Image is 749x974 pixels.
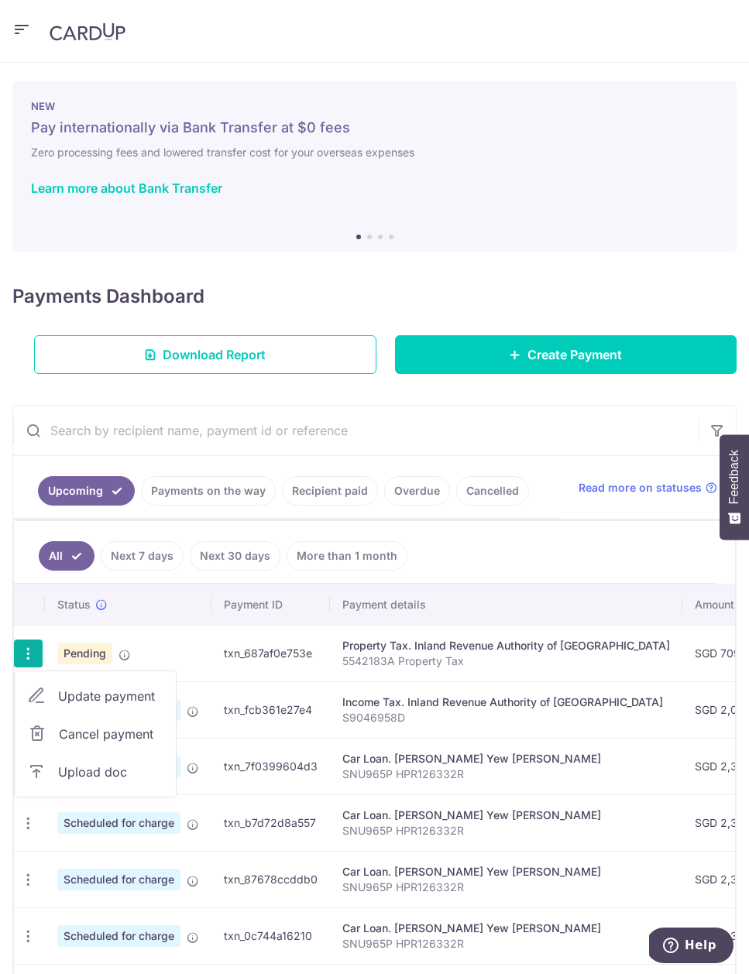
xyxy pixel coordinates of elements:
a: Next 7 days [101,541,184,571]
span: Status [57,597,91,612]
td: txn_0c744a16210 [211,907,330,964]
h6: Zero processing fees and lowered transfer cost for your overseas expenses [31,143,718,162]
td: txn_fcb361e27e4 [211,681,330,738]
td: txn_687af0e753e [211,625,330,681]
a: Payments on the way [141,476,276,506]
span: Scheduled for charge [57,925,180,947]
h5: Pay internationally via Bank Transfer at $0 fees [31,118,718,137]
div: Car Loan. [PERSON_NAME] Yew [PERSON_NAME] [342,751,670,767]
a: More than 1 month [287,541,407,571]
th: Payment details [330,585,682,625]
h4: Payments Dashboard [12,283,204,310]
span: Download Report [163,345,266,364]
a: Cancelled [456,476,529,506]
span: Amount [695,597,734,612]
div: Property Tax. Inland Revenue Authority of [GEOGRAPHIC_DATA] [342,638,670,653]
a: Overdue [384,476,450,506]
p: SNU965P HPR126332R [342,936,670,952]
a: Next 30 days [190,541,280,571]
button: Feedback - Show survey [720,434,749,540]
a: Upcoming [38,476,135,506]
td: txn_7f0399604d3 [211,738,330,794]
div: Car Loan. [PERSON_NAME] Yew [PERSON_NAME] [342,921,670,936]
td: txn_b7d72d8a557 [211,794,330,851]
input: Search by recipient name, payment id or reference [13,406,699,455]
p: NEW [31,100,718,112]
span: Create Payment [527,345,622,364]
span: Scheduled for charge [57,869,180,890]
p: SNU965P HPR126332R [342,880,670,895]
a: Recipient paid [282,476,378,506]
a: Learn more about Bank Transfer [31,180,222,196]
span: Feedback [727,450,741,504]
span: Read more on statuses [579,480,702,496]
img: CardUp [50,22,125,41]
div: Car Loan. [PERSON_NAME] Yew [PERSON_NAME] [342,808,670,823]
span: Pending [57,643,112,664]
a: All [39,541,94,571]
iframe: Opens a widget where you can find more information [649,928,734,966]
p: 5542183A Property Tax [342,653,670,669]
div: Income Tax. Inland Revenue Authority of [GEOGRAPHIC_DATA] [342,694,670,710]
a: Create Payment [395,335,737,374]
span: Scheduled for charge [57,812,180,834]
a: Read more on statuses [579,480,717,496]
p: SNU965P HPR126332R [342,823,670,839]
th: Payment ID [211,585,330,625]
a: Download Report [34,335,376,374]
p: SNU965P HPR126332R [342,767,670,782]
td: txn_87678ccddb0 [211,851,330,907]
p: S9046958D [342,710,670,725]
div: Car Loan. [PERSON_NAME] Yew [PERSON_NAME] [342,864,670,880]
